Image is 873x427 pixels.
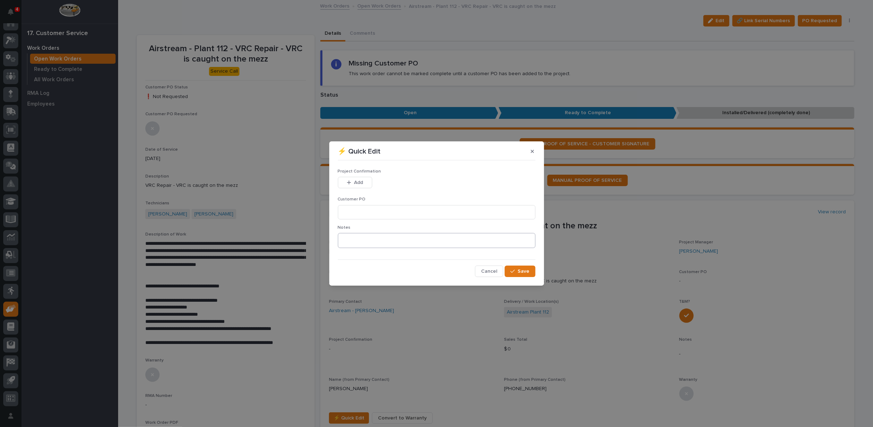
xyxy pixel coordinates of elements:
[518,268,530,275] span: Save
[481,268,497,275] span: Cancel
[338,197,366,202] span: Customer PO
[354,179,363,186] span: Add
[475,266,503,277] button: Cancel
[338,177,372,188] button: Add
[505,266,535,277] button: Save
[338,225,351,230] span: Notes
[338,169,381,174] span: Project Confirmation
[338,147,381,156] p: ⚡ Quick Edit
